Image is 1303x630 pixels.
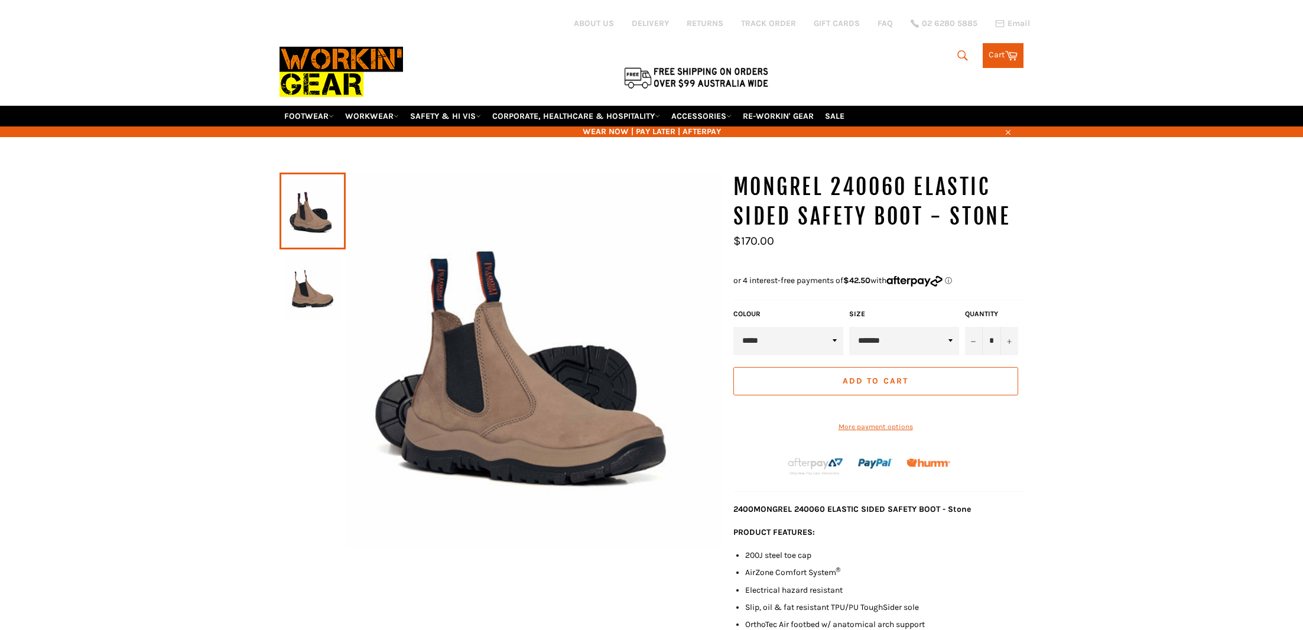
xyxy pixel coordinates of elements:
[965,327,983,355] button: Reduce item quantity by one
[741,18,796,29] a: TRACK ORDER
[965,309,1018,319] label: Quantity
[733,504,971,514] strong: 2400MONGREL 240060 ELASTIC SIDED SAFETY BOOT - Stone
[922,20,977,28] span: 02 6280 5885
[843,376,908,386] span: Add to Cart
[745,584,1024,596] li: Electrical hazard resistant
[1000,327,1018,355] button: Increase item quantity by one
[632,18,669,29] a: DELIVERY
[745,567,1024,578] li: AirZone Comfort System
[488,106,665,126] a: CORPORATE, HEALTHCARE & HOSPITALITY
[574,18,614,29] a: ABOUT US
[745,619,1024,630] li: OrthoTec Air footbed w/ anatomical arch support
[906,459,950,467] img: Humm_core_logo_RGB-01_300x60px_small_195d8312-4386-4de7-b182-0ef9b6303a37.png
[745,602,1024,613] li: Slip, oil & fat resistant TPU/PU ToughSider sole
[1008,20,1030,28] span: Email
[733,234,774,248] span: $170.00
[995,19,1030,28] a: Email
[849,309,959,319] label: Size
[787,456,844,476] img: Afterpay-Logo-on-dark-bg_large.png
[814,18,860,29] a: GIFT CARDS
[858,446,893,481] img: paypal.png
[983,43,1023,68] a: Cart
[820,106,849,126] a: SALE
[733,422,1018,432] a: More payment options
[280,106,339,126] a: FOOTWEAR
[687,18,723,29] a: RETURNS
[346,173,722,548] img: MONGREL 240060 Elastic Sided Safety Boot - Stone
[280,38,403,105] img: Workin Gear leaders in Workwear, Safety Boots, PPE, Uniforms. Australia's No.1 in Workwear
[878,18,893,29] a: FAQ
[738,106,818,126] a: RE-WORKIN' GEAR
[622,65,770,90] img: Flat $9.95 shipping Australia wide
[667,106,736,126] a: ACCESSORIES
[911,20,977,28] a: 02 6280 5885
[733,527,815,537] strong: PRODUCT FEATURES:
[733,309,843,319] label: COLOUR
[280,126,1024,137] span: WEAR NOW | PAY LATER | AFTERPAY
[733,367,1018,395] button: Add to Cart
[285,255,340,320] img: MONGREL 240060 Elastic Sided Safety Boot - Stone
[340,106,404,126] a: WORKWEAR
[836,566,841,574] sup: ®
[745,550,1024,561] li: 200J steel toe cap
[733,173,1024,231] h1: MONGREL 240060 Elastic Sided Safety Boot - Stone
[405,106,486,126] a: SAFETY & HI VIS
